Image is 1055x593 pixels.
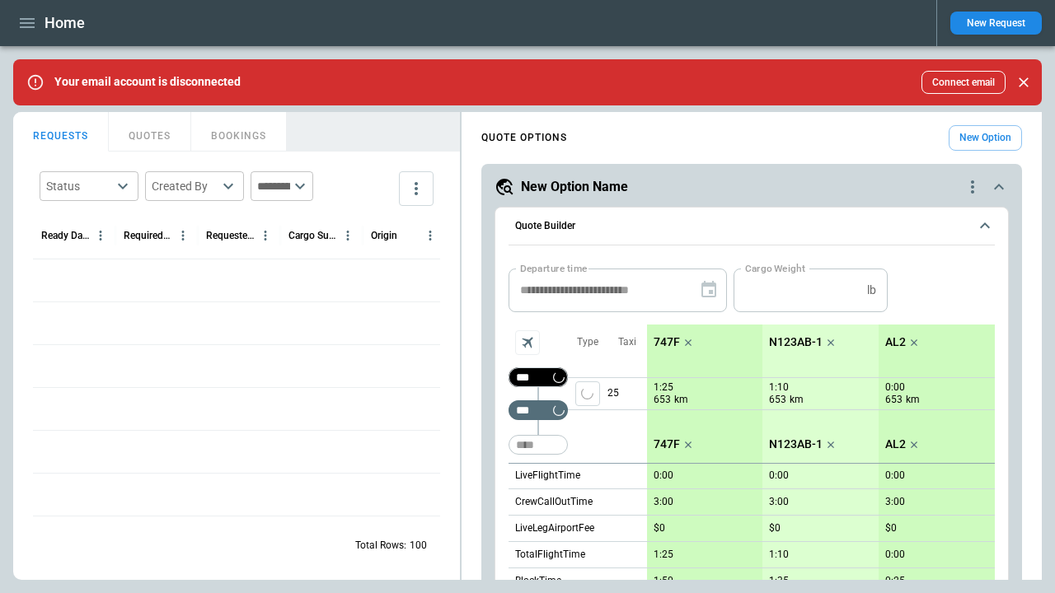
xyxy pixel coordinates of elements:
p: N123AB-1 [769,335,823,349]
p: N123AB-1 [769,437,823,451]
p: lb [867,283,876,297]
p: 1:25 [654,381,673,394]
p: 0:00 [885,549,905,561]
p: 747F [654,437,680,451]
p: 1:50 [654,575,673,587]
p: 747F [654,335,680,349]
p: 0:00 [885,381,905,394]
button: Ready Date & Time (UTC+03:00) column menu [90,225,111,246]
button: Close [1012,71,1035,94]
div: Too short [509,400,568,420]
button: left aligned [575,381,600,406]
p: 3:00 [654,496,673,508]
p: km [906,393,920,407]
label: Departure time [520,261,588,275]
h1: Home [45,13,85,33]
p: 0:00 [885,469,905,482]
button: Connect email [921,71,1006,94]
p: 1:10 [769,381,789,394]
p: AL2 [885,335,906,349]
p: Type [577,335,598,349]
p: LiveFlightTime [515,469,580,483]
p: 653 [654,393,671,407]
p: Your email account is disconnected [54,75,241,89]
p: km [674,393,688,407]
button: Required Date & Time (UTC+03:00) column menu [172,225,194,246]
p: $0 [885,522,897,535]
p: 0:25 [885,575,905,587]
button: QUOTES [109,112,191,152]
p: Taxi [618,335,636,349]
div: Origin [371,230,397,241]
p: 1:10 [769,549,789,561]
button: Quote Builder [509,208,995,245]
button: BOOKINGS [191,112,287,152]
button: Cargo Summary column menu [337,225,359,246]
p: 3:00 [885,496,905,508]
p: CrewCallOutTime [515,495,593,509]
div: Too short [509,435,568,455]
p: 100 [410,539,427,553]
div: Required Date & Time (UTC+03:00) [124,230,172,241]
p: km [790,393,804,407]
p: LiveLegAirportFee [515,521,594,535]
button: Origin column menu [420,225,441,246]
div: Cargo Summary [288,230,337,241]
p: AL2 [885,437,906,451]
p: 3:00 [769,496,789,508]
div: Ready Date & Time (UTC+03:00) [41,230,90,241]
p: 653 [885,393,903,407]
p: $0 [769,522,781,535]
span: Type of sector [575,381,600,406]
p: 1:25 [654,549,673,561]
div: Status [46,178,112,194]
p: 0:00 [769,469,789,482]
div: Not found [509,367,568,387]
label: Cargo Weight [745,261,805,275]
button: REQUESTS [13,112,109,152]
p: 1:35 [769,575,789,587]
button: more [399,171,434,206]
h4: QUOTE OPTIONS [481,134,567,142]
div: dismiss [1012,64,1035,100]
p: 25 [607,378,647,409]
button: New Option Namequote-option-actions [495,177,1009,197]
p: Total Rows: [355,539,406,553]
h5: New Option Name [521,178,628,196]
button: New Option [949,125,1022,151]
p: $0 [654,522,665,535]
div: quote-option-actions [963,177,982,197]
span: Aircraft selection [515,330,540,355]
div: Created By [152,178,218,194]
p: 0:00 [654,469,673,482]
button: Requested Route column menu [255,225,276,246]
p: TotalFlightTime [515,548,585,562]
h6: Quote Builder [515,221,575,231]
div: Requested Route [206,230,255,241]
p: 653 [769,393,786,407]
p: BlockTime [515,574,561,588]
button: New Request [950,12,1042,35]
